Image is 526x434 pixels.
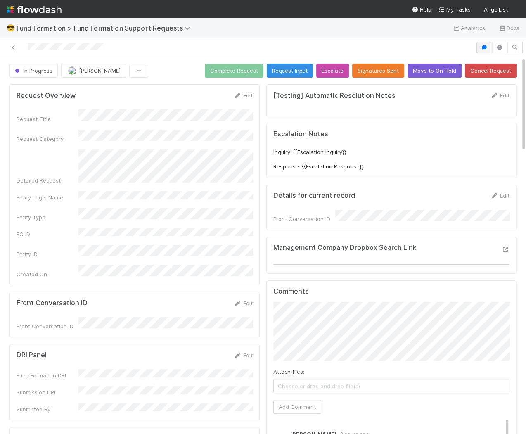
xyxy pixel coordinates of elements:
[233,300,253,306] a: Edit
[17,371,78,379] div: Fund Formation DRI
[274,379,509,393] span: Choose or drag and drop file(s)
[17,24,194,32] span: Fund Formation > Fund Formation Support Requests
[316,64,349,78] button: Escalate
[17,322,78,330] div: Front Conversation ID
[490,192,509,199] a: Edit
[438,6,471,13] span: My Tasks
[273,400,321,414] button: Add Comment
[453,23,485,33] a: Analytics
[17,193,78,202] div: Entity Legal Name
[17,115,78,123] div: Request Title
[17,351,47,359] h5: DRI Panel
[465,64,517,78] button: Cancel Request
[7,24,15,31] span: 😎
[273,130,509,138] h5: Escalation Notes
[233,92,253,99] a: Edit
[273,215,335,223] div: Front Conversation ID
[17,405,78,413] div: Submitted By
[490,92,509,99] a: Edit
[273,163,509,171] p: Response: {{Escalation Response}}
[273,244,417,252] h5: Management Company Dropbox Search Link
[267,64,313,78] button: Request Input
[408,64,462,78] button: Move to On Hold
[484,6,508,13] span: AngelList
[438,5,471,14] a: My Tasks
[273,287,509,296] h5: Comments
[17,270,78,278] div: Created On
[498,23,519,33] a: Docs
[233,352,253,358] a: Edit
[273,368,304,376] label: Attach files:
[511,6,519,14] img: avatar_eed832e9-978b-43e4-b51e-96e46fa5184b.png
[205,64,263,78] button: Complete Request
[17,92,76,100] h5: Request Overview
[273,92,396,100] h5: [Testing] Automatic Resolution Notes
[17,213,78,221] div: Entity Type
[273,148,509,157] p: Inquiry: {{Escalation Inquiry}}
[412,5,431,14] div: Help
[273,192,355,200] h5: Details for current record
[17,230,78,238] div: FC ID
[17,176,78,185] div: Detailed Request
[17,388,78,396] div: Submission DRI
[17,250,78,258] div: Entity ID
[17,135,78,143] div: Request Category
[352,64,404,78] button: Signatures Sent
[7,2,62,17] img: logo-inverted-e16ddd16eac7371096b0.svg
[17,299,88,307] h5: Front Conversation ID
